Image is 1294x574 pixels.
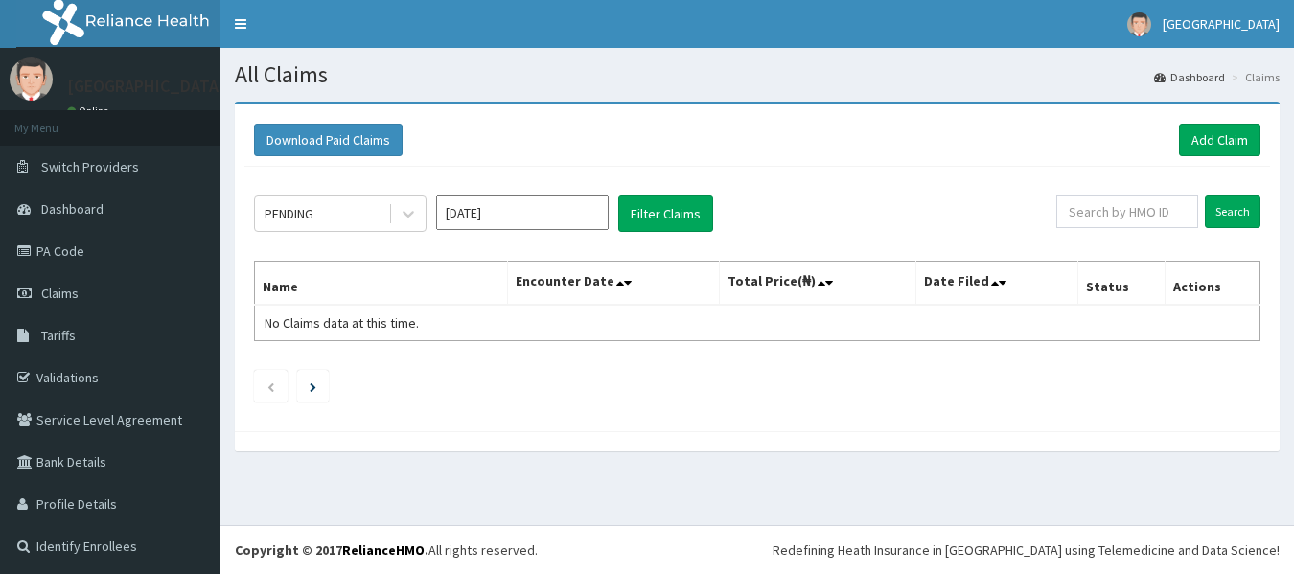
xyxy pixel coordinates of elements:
[1056,195,1198,228] input: Search by HMO ID
[67,78,225,95] p: [GEOGRAPHIC_DATA]
[220,525,1294,574] footer: All rights reserved.
[1163,15,1280,33] span: [GEOGRAPHIC_DATA]
[67,104,113,118] a: Online
[1205,195,1260,228] input: Search
[265,314,419,332] span: No Claims data at this time.
[235,541,428,559] strong: Copyright © 2017 .
[1179,124,1260,156] a: Add Claim
[235,62,1280,87] h1: All Claims
[10,57,53,101] img: User Image
[773,540,1280,560] div: Redefining Heath Insurance in [GEOGRAPHIC_DATA] using Telemedicine and Data Science!
[618,195,713,232] button: Filter Claims
[255,262,508,306] th: Name
[1166,262,1260,306] th: Actions
[266,378,275,395] a: Previous page
[254,124,403,156] button: Download Paid Claims
[1127,12,1151,36] img: User Image
[41,285,79,302] span: Claims
[41,158,139,175] span: Switch Providers
[508,262,720,306] th: Encounter Date
[310,378,316,395] a: Next page
[436,195,609,230] input: Select Month and Year
[41,200,104,218] span: Dashboard
[1078,262,1166,306] th: Status
[1154,69,1225,85] a: Dashboard
[265,204,313,223] div: PENDING
[720,262,916,306] th: Total Price(₦)
[915,262,1077,306] th: Date Filed
[1227,69,1280,85] li: Claims
[41,327,76,344] span: Tariffs
[342,541,425,559] a: RelianceHMO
